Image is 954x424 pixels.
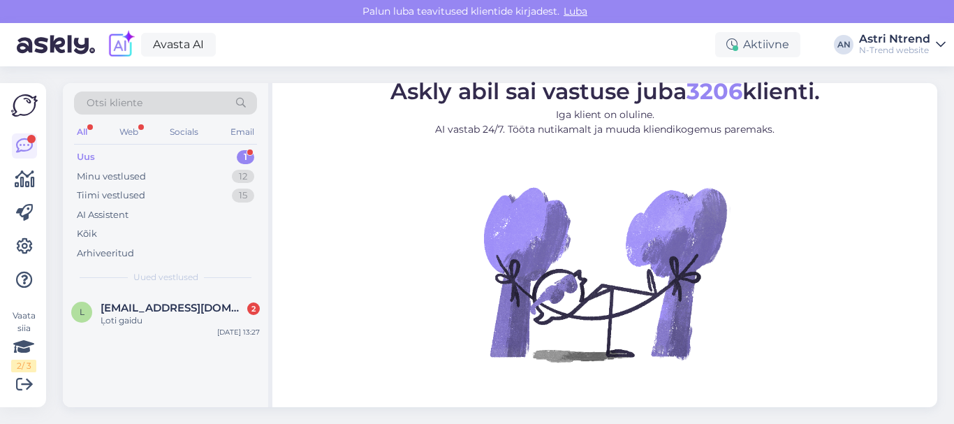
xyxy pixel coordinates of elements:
a: Astri NtrendN-Trend website [859,34,946,56]
span: Luba [559,5,592,17]
div: Aktiivne [715,32,800,57]
div: Web [117,123,141,141]
div: Arhiveeritud [77,247,134,261]
img: Askly Logo [11,94,38,117]
div: Tiimi vestlused [77,189,145,203]
div: 12 [232,170,254,184]
span: Otsi kliente [87,96,142,110]
img: No Chat active [479,148,731,400]
a: Avasta AI [141,33,216,57]
p: Iga klient on oluline. AI vastab 24/7. Tööta nutikamalt ja muuda kliendikogemus paremaks. [390,108,820,137]
span: Uued vestlused [133,271,198,284]
b: 3206 [687,78,742,105]
img: explore-ai [106,30,135,59]
div: [DATE] 13:27 [217,327,260,337]
div: Astri Ntrend [859,34,930,45]
div: Minu vestlused [77,170,146,184]
div: Uus [77,150,95,164]
div: Ļoti gaidu [101,314,260,327]
div: 15 [232,189,254,203]
div: Kõik [77,227,97,241]
span: Askly abil sai vastuse juba klienti. [390,78,820,105]
div: N-Trend website [859,45,930,56]
div: Vaata siia [11,309,36,372]
div: 2 / 3 [11,360,36,372]
div: AI Assistent [77,208,129,222]
div: All [74,123,90,141]
div: Email [228,123,257,141]
span: l [80,307,85,317]
div: 2 [247,302,260,315]
span: lasma_caune@inbox.lv [101,302,246,314]
div: Socials [167,123,201,141]
div: AN [834,35,853,54]
div: 1 [237,150,254,164]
